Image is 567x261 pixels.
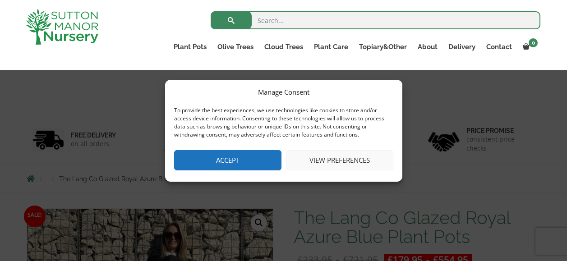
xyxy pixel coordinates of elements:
a: Plant Care [309,41,354,53]
img: logo [26,9,98,45]
a: About [412,41,443,53]
a: Plant Pots [168,41,212,53]
div: Manage Consent [258,87,309,97]
span: 0 [529,38,538,47]
button: Accept [174,150,281,170]
input: Search... [211,11,540,29]
button: View preferences [286,150,393,170]
a: Contact [481,41,517,53]
a: Cloud Trees [259,41,309,53]
a: Olive Trees [212,41,259,53]
div: To provide the best experiences, we use technologies like cookies to store and/or access device i... [174,106,392,139]
a: Topiary&Other [354,41,412,53]
a: 0 [517,41,540,53]
a: Delivery [443,41,481,53]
